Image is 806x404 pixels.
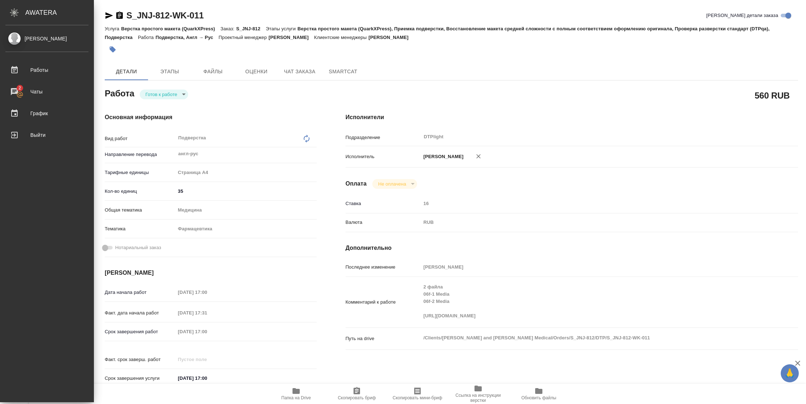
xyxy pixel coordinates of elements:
p: Комментарий к работе [346,299,421,306]
button: Скопировать ссылку [115,11,124,20]
h4: Основная информация [105,113,317,122]
textarea: /Clients/[PERSON_NAME] and [PERSON_NAME] Medical/Orders/S_JNJ-812/DTP/S_JNJ-812-WK-011 [421,332,760,344]
div: График [5,108,88,119]
span: Этапы [152,67,187,76]
p: Верстка простого макета (QuarkXPress), Приемка подверстки, Восстановление макета средней сложност... [105,26,770,40]
span: Ссылка на инструкции верстки [452,393,504,403]
input: Пустое поле [175,354,239,365]
button: Добавить тэг [105,42,121,57]
p: Кол-во единиц [105,188,175,195]
a: S_JNJ-812-WK-011 [126,10,204,20]
input: Пустое поле [175,287,239,297]
span: Скопировать мини-бриф [393,395,442,400]
p: Верстка простого макета (QuarkXPress) [121,26,220,31]
span: Чат заказа [282,67,317,76]
p: Работа [138,35,156,40]
button: Обновить файлы [508,384,569,404]
span: Детали [109,67,144,76]
textarea: 2 файла 06f-1 Media 06f-2 Media [URL][DOMAIN_NAME] [421,281,760,322]
span: 2 [14,84,25,92]
h4: [PERSON_NAME] [105,269,317,277]
button: Папка на Drive [266,384,326,404]
span: Скопировать бриф [338,395,376,400]
a: График [2,104,92,122]
span: Оценки [239,67,274,76]
span: [PERSON_NAME] детали заказа [706,12,778,19]
p: Срок завершения работ [105,328,175,335]
p: Вид работ [105,135,175,142]
button: Не оплачена [376,181,408,187]
p: Исполнитель [346,153,421,160]
div: Готов к работе [372,179,417,189]
input: Пустое поле [175,308,239,318]
input: Пустое поле [421,262,760,272]
div: Выйти [5,130,88,140]
span: 🙏 [784,366,796,381]
p: Тарифные единицы [105,169,175,176]
div: Медицина [175,204,317,216]
input: Пустое поле [421,198,760,209]
p: Направление перевода [105,151,175,158]
span: Папка на Drive [281,395,311,400]
p: Валюта [346,219,421,226]
p: [PERSON_NAME] [269,35,314,40]
p: Проектный менеджер [218,35,268,40]
div: Работы [5,65,88,75]
button: Скопировать бриф [326,384,387,404]
h4: Оплата [346,179,367,188]
p: Этапы услуги [266,26,298,31]
button: Готов к работе [143,91,179,97]
div: Страница А4 [175,166,317,179]
h2: Работа [105,86,134,99]
span: Файлы [196,67,230,76]
a: 2Чаты [2,83,92,101]
p: Подразделение [346,134,421,141]
button: Скопировать мини-бриф [387,384,448,404]
p: Путь на drive [346,335,421,342]
span: SmartCat [326,67,360,76]
p: Факт. дата начала работ [105,309,175,317]
h4: Дополнительно [346,244,798,252]
button: Скопировать ссылку для ЯМессенджера [105,11,113,20]
input: ✎ Введи что-нибудь [175,186,317,196]
h2: 560 RUB [755,89,790,101]
span: Обновить файлы [521,395,556,400]
div: Готов к работе [140,90,188,99]
p: Услуга [105,26,121,31]
p: Клиентские менеджеры [314,35,369,40]
div: [PERSON_NAME] [5,35,88,43]
a: Работы [2,61,92,79]
input: ✎ Введи что-нибудь [175,373,239,383]
p: Дата начала работ [105,289,175,296]
input: Пустое поле [175,326,239,337]
button: 🙏 [781,364,799,382]
p: [PERSON_NAME] [368,35,414,40]
div: AWATERA [25,5,94,20]
div: Чаты [5,86,88,97]
h4: Исполнители [346,113,798,122]
p: [PERSON_NAME] [421,153,464,160]
button: Удалить исполнителя [471,148,486,164]
p: Последнее изменение [346,264,421,271]
p: Общая тематика [105,207,175,214]
a: Выйти [2,126,92,144]
p: Подверстка, Англ → Рус [156,35,219,40]
p: Факт. срок заверш. работ [105,356,175,363]
button: Ссылка на инструкции верстки [448,384,508,404]
div: Фармацевтика [175,223,317,235]
p: Срок завершения услуги [105,375,175,382]
p: S_JNJ-812 [236,26,266,31]
div: RUB [421,216,760,229]
span: Нотариальный заказ [115,244,161,251]
p: Ставка [346,200,421,207]
p: Тематика [105,225,175,233]
p: Заказ: [221,26,236,31]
